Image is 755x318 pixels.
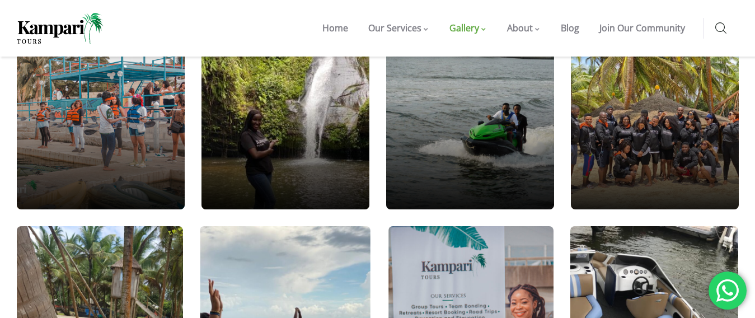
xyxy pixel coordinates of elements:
span: Gallery [449,22,479,34]
span: Our Services [368,22,421,34]
div: 'Chat [709,272,747,310]
span: Blog [561,22,579,34]
img: Home [17,13,104,44]
span: About [507,22,533,34]
span: Join Our Community [599,22,685,34]
span: Home [322,22,348,34]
